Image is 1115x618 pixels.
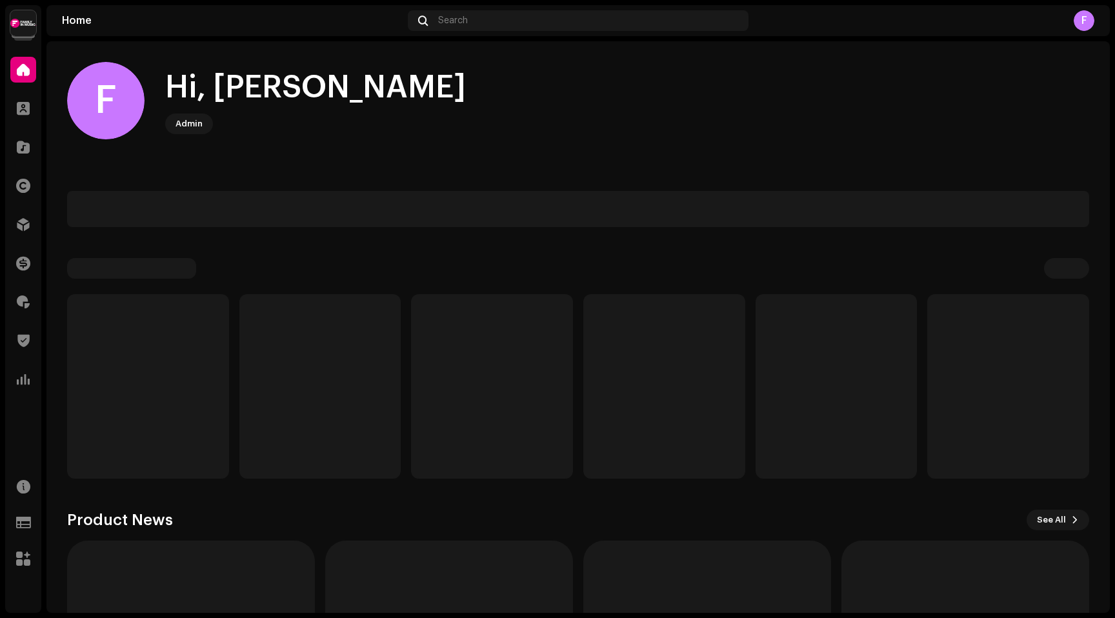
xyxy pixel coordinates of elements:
div: Home [62,15,403,26]
img: ba434c0e-adff-4f5d-92d2-2f2b5241b264 [10,10,36,36]
span: See All [1037,507,1066,533]
div: Admin [176,116,203,132]
button: See All [1027,510,1089,530]
div: F [67,62,145,139]
h3: Product News [67,510,173,530]
div: F [1074,10,1094,31]
div: Hi, [PERSON_NAME] [165,67,466,108]
span: Search [438,15,468,26]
